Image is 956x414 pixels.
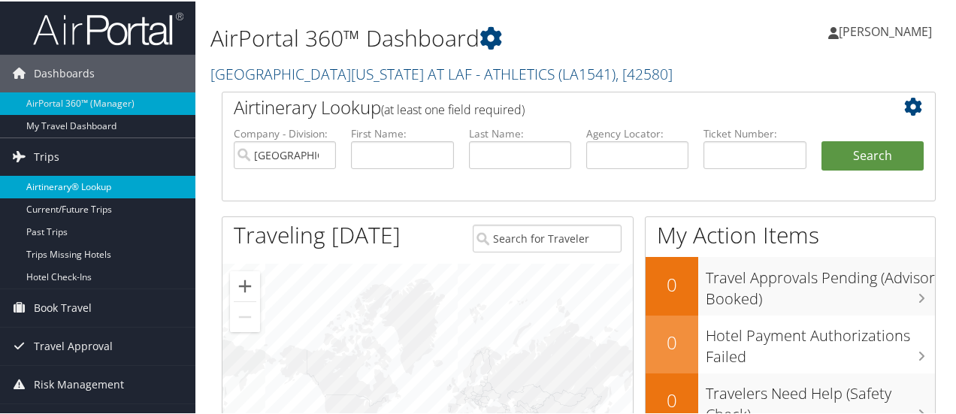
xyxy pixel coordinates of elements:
[469,125,571,140] label: Last Name:
[230,301,260,331] button: Zoom out
[646,314,935,372] a: 0Hotel Payment Authorizations Failed
[34,364,124,402] span: Risk Management
[703,125,806,140] label: Ticket Number:
[34,288,92,325] span: Book Travel
[473,223,621,251] input: Search for Traveler
[646,255,935,313] a: 0Travel Approvals Pending (Advisor Booked)
[706,316,935,366] h3: Hotel Payment Authorizations Failed
[33,10,183,45] img: airportal-logo.png
[34,326,113,364] span: Travel Approval
[381,100,525,116] span: (at least one field required)
[706,258,935,308] h3: Travel Approvals Pending (Advisor Booked)
[646,218,935,249] h1: My Action Items
[230,270,260,300] button: Zoom in
[821,140,924,170] button: Search
[234,93,864,119] h2: Airtinerary Lookup
[234,218,401,249] h1: Traveling [DATE]
[34,137,59,174] span: Trips
[646,270,698,296] h2: 0
[646,328,698,354] h2: 0
[616,62,673,83] span: , [ 42580 ]
[828,8,947,53] a: [PERSON_NAME]
[34,53,95,91] span: Dashboards
[351,125,453,140] label: First Name:
[210,62,673,83] a: [GEOGRAPHIC_DATA][US_STATE] AT LAF - ATHLETICS
[646,386,698,412] h2: 0
[210,21,701,53] h1: AirPortal 360™ Dashboard
[839,22,932,38] span: [PERSON_NAME]
[234,125,336,140] label: Company - Division:
[558,62,616,83] span: ( LA1541 )
[586,125,688,140] label: Agency Locator:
